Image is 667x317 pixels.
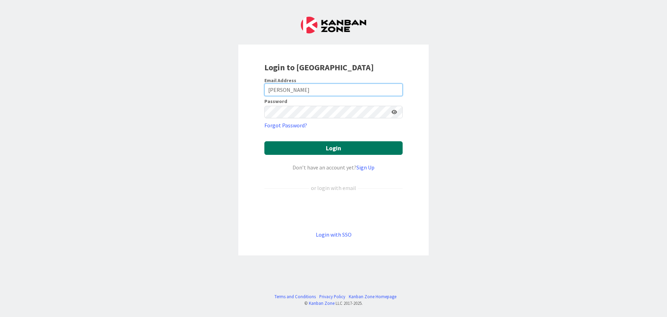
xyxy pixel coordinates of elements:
a: Forgot Password? [264,121,307,129]
a: Sign Up [356,164,374,171]
a: Terms and Conditions [274,293,316,300]
button: Login [264,141,403,155]
a: Login with SSO [316,231,352,238]
a: Kanban Zone [309,300,335,306]
a: Privacy Policy [319,293,345,300]
iframe: Sign in with Google Button [261,204,406,219]
div: © LLC 2017- 2025 . [271,300,396,307]
label: Email Address [264,77,296,84]
div: Don’t have an account yet? [264,163,403,172]
div: or login with email [309,184,358,192]
b: Login to [GEOGRAPHIC_DATA] [264,62,374,73]
a: Kanban Zone Homepage [349,293,396,300]
img: Kanban Zone [301,17,366,33]
label: Password [264,99,287,104]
